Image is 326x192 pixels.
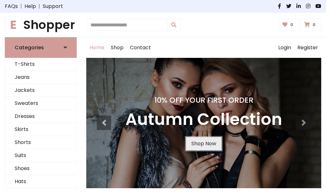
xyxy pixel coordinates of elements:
[5,84,76,97] a: Jackets
[36,3,43,10] span: |
[5,18,77,32] a: EShopper
[5,71,76,84] a: Jeans
[5,162,76,175] a: Shoes
[5,3,18,10] a: FAQs
[15,45,44,51] h6: Categories
[294,38,321,58] a: Register
[108,38,127,58] a: Shop
[5,18,77,32] h1: Shopper
[5,175,76,188] a: Hats
[289,22,295,28] span: 0
[25,3,36,10] a: Help
[5,110,76,123] a: Dresses
[5,123,76,136] a: Skirts
[5,37,77,58] a: Categories
[5,16,22,33] span: E
[300,19,321,31] a: 0
[5,136,76,149] a: Shorts
[125,110,282,129] h3: Autumn Collection
[86,38,108,58] a: Home
[18,3,25,10] span: |
[127,38,154,58] a: Contact
[125,96,282,105] h4: 10% Off Your First Order
[278,19,299,31] a: 0
[186,137,222,150] a: Shop Now
[275,38,294,58] a: Login
[311,22,317,28] span: 0
[5,58,76,71] a: T-Shirts
[5,97,76,110] a: Sweaters
[43,3,63,10] a: Support
[5,149,76,162] a: Suits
